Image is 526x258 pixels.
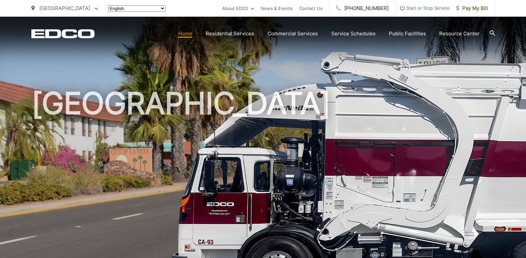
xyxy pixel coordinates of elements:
[178,30,192,38] a: Home
[108,5,165,12] select: Select a language
[268,30,318,38] a: Commercial Services
[39,5,90,11] span: [GEOGRAPHIC_DATA]
[206,30,254,38] a: Residential Services
[261,4,293,12] a: News & Events
[389,30,426,38] a: Public Facilities
[456,4,488,12] span: Pay My Bill
[299,4,323,12] a: Contact Us
[439,30,480,38] a: Resource Center
[31,29,95,38] a: EDCD logo. Return to the homepage.
[331,30,376,38] a: Service Schedules
[222,4,254,12] a: About EDCO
